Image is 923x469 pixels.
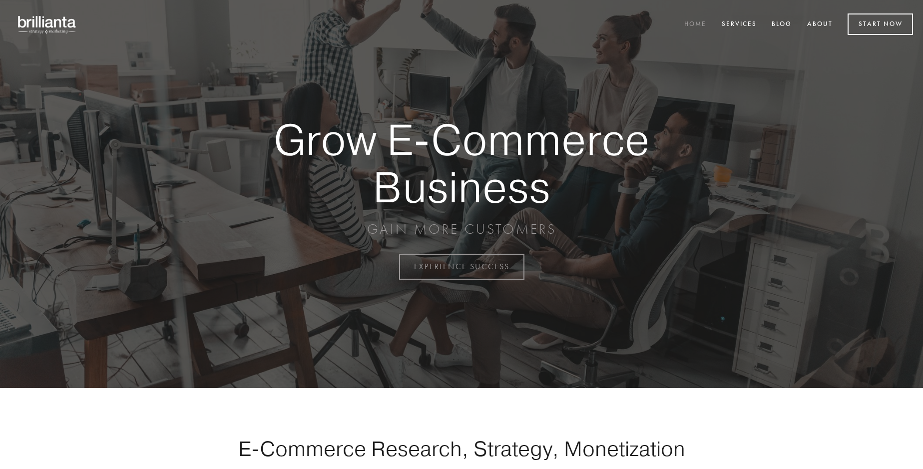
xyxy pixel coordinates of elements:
h1: E-Commerce Research, Strategy, Monetization [207,436,716,461]
a: Services [715,16,763,33]
p: GAIN MORE CUSTOMERS [239,220,684,238]
a: Home [678,16,713,33]
a: EXPERIENCE SUCCESS [399,254,524,280]
a: About [801,16,839,33]
img: brillianta - research, strategy, marketing [10,10,85,39]
a: Blog [765,16,798,33]
a: Start Now [848,13,913,35]
strong: Grow E-Commerce Business [239,116,684,210]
